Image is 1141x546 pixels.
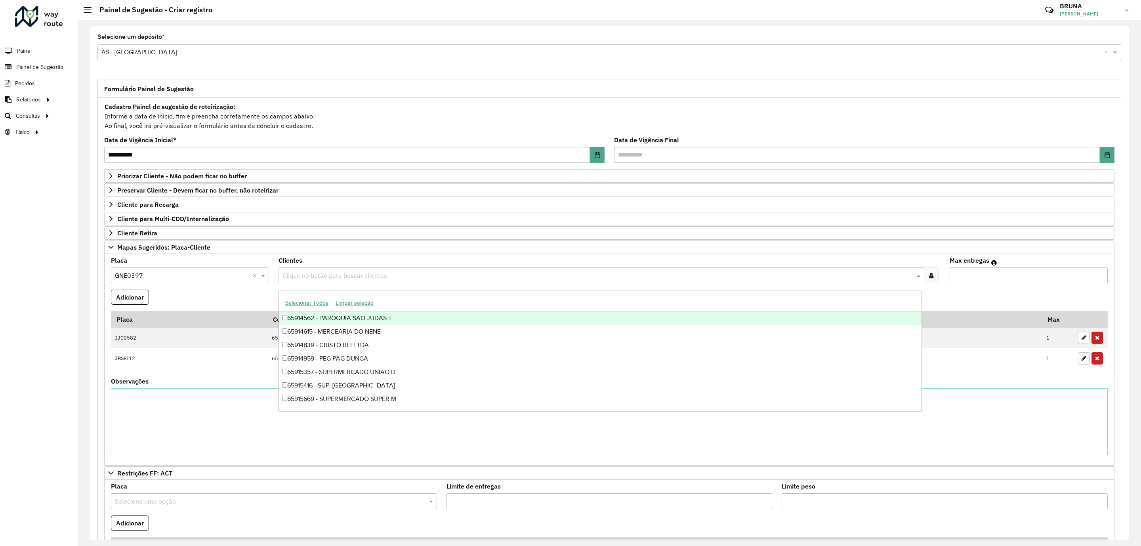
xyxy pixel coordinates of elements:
div: 65915416 - SUP. [GEOGRAPHIC_DATA] [279,379,922,392]
a: Restrições FF: ACT [104,466,1114,480]
div: 65915696 - CAFE IN [GEOGRAPHIC_DATA] 51 [279,406,922,419]
td: JBS8I12 [111,348,267,368]
button: Selecionar Todos [282,297,332,309]
label: Limite peso [782,481,815,491]
label: Limite de entregas [446,481,501,491]
span: Preservar Cliente - Devem ficar no buffer, não roteirizar [117,187,279,193]
button: Choose Date [590,147,605,163]
th: Placa [111,311,267,328]
div: 65915669 - SUPERMERCADO SUPER M [279,392,922,406]
td: 1 [1042,328,1074,348]
strong: Cadastro Painel de sugestão de roteirização: [105,103,235,111]
h2: Painel de Sugestão - Criar registro [92,6,212,14]
div: 65914562 - PAROQUIA SAO JUDAS T [279,311,922,325]
th: Código Cliente [267,311,685,328]
div: Informe a data de inicio, fim e preencha corretamente os campos abaixo. Ao final, você irá pré-vi... [104,101,1114,131]
td: 65940746 [267,348,685,368]
button: Choose Date [1100,147,1114,163]
a: Mapas Sugeridos: Placa-Cliente [104,241,1114,254]
ng-dropdown-panel: Options list [279,290,922,411]
span: Restrições FF: ACT [117,470,172,476]
h3: BRUNA [1060,2,1119,10]
em: Máximo de clientes que serão colocados na mesma rota com os clientes informados [991,260,997,266]
div: 65914839 - CRISTO REI LTDA [279,338,922,352]
span: Mapas Sugeridos: Placa-Cliente [117,244,210,250]
div: Mapas Sugeridos: Placa-Cliente [104,254,1114,466]
span: Painel de Sugestão [16,63,63,71]
div: 65914615 - MERCEARIA DO NENE [279,325,922,338]
span: Cliente Retira [117,230,157,236]
a: Priorizar Cliente - Não podem ficar no buffer [104,169,1114,183]
button: Adicionar [111,290,149,305]
td: 65939267 [267,328,685,348]
a: Contato Rápido [1041,2,1058,19]
label: Data de Vigência Final [614,135,679,145]
a: Preservar Cliente - Devem ficar no buffer, não roteirizar [104,183,1114,197]
a: Cliente para Multi-CDD/Internalização [104,212,1114,225]
span: Formulário Painel de Sugestão [104,86,194,92]
span: Consultas [16,112,40,120]
span: Relatórios [16,95,41,104]
span: Painel [17,47,32,55]
span: Cliente para Recarga [117,201,179,208]
td: JJC0582 [111,328,267,348]
label: Observações [111,376,149,386]
span: Clear all [1105,48,1111,57]
td: 1 [1042,348,1074,368]
label: Selecione um depósito [97,32,164,42]
label: Clientes [279,256,302,265]
a: Cliente para Recarga [104,198,1114,211]
th: Max [1042,311,1074,328]
span: [PERSON_NAME] [1060,10,1119,17]
span: Clear all [252,271,259,280]
span: Pedidos [15,79,35,88]
button: Limpar seleção [332,297,377,309]
button: Adicionar [111,515,149,531]
div: 65914959 - PEG PAG DUNGA [279,352,922,365]
span: Priorizar Cliente - Não podem ficar no buffer [117,173,247,179]
label: Placa [111,481,127,491]
a: Cliente Retira [104,226,1114,240]
label: Max entregas [950,256,989,265]
label: Placa [111,256,127,265]
span: Cliente para Multi-CDD/Internalização [117,216,229,222]
div: 65915357 - SUPERMERCADO UNIAO D [279,365,922,379]
span: Tático [15,128,30,136]
label: Data de Vigência Inicial [104,135,177,145]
